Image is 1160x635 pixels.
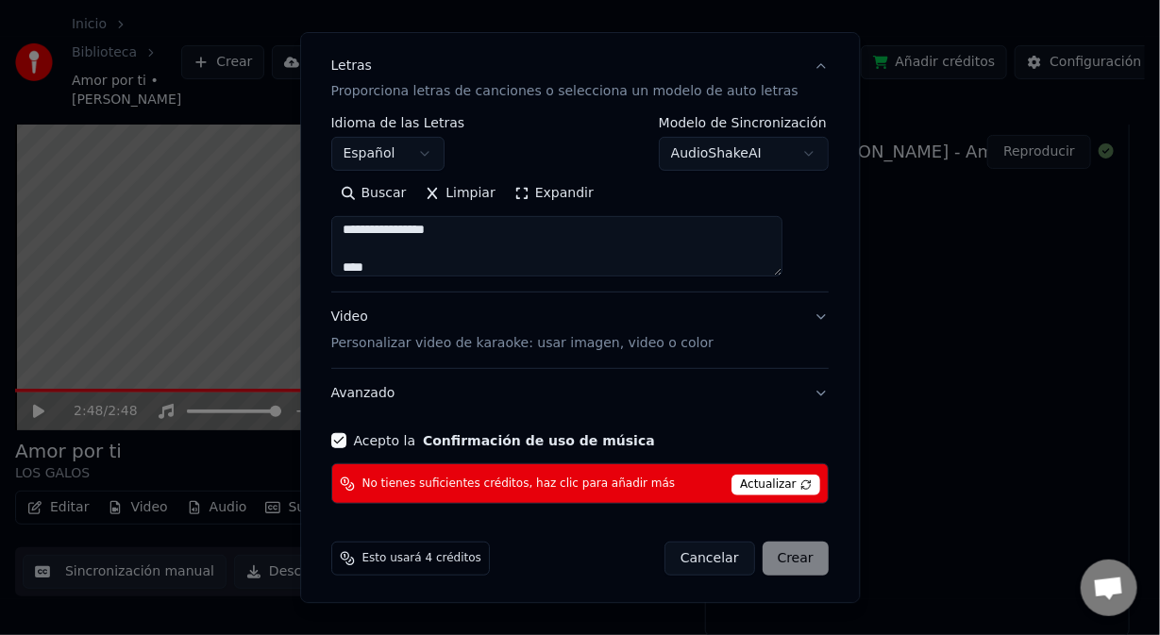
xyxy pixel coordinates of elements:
span: Actualizar [732,476,821,496]
span: No tienes suficientes créditos, haz clic para añadir más [362,476,676,492]
label: Idioma de las Letras [331,117,465,130]
button: Cancelar [664,543,755,577]
div: LetrasProporciona letras de canciones o selecciona un modelo de auto letras [331,117,829,292]
button: Avanzado [331,370,829,419]
button: VideoPersonalizar video de karaoke: usar imagen, video o color [331,293,829,369]
button: Buscar [331,179,416,209]
label: Acepto la [354,435,655,448]
button: Expandir [505,179,603,209]
button: Acepto la [423,435,655,448]
label: Modelo de Sincronización [659,117,829,130]
button: Limpiar [416,179,505,209]
p: Personalizar video de karaoke: usar imagen, video o color [331,335,714,354]
button: LetrasProporciona letras de canciones o selecciona un modelo de auto letras [331,42,829,117]
div: Letras [331,57,372,75]
p: Proporciona letras de canciones o selecciona un modelo de auto letras [331,83,799,102]
span: Esto usará 4 créditos [362,552,481,567]
div: Video [331,309,714,354]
